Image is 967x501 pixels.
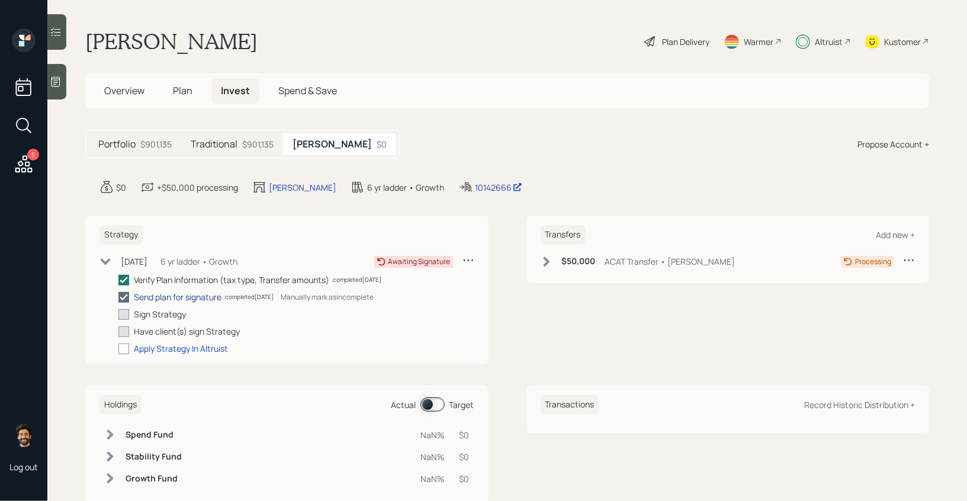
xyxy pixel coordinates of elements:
div: NaN% [421,429,445,441]
h1: [PERSON_NAME] [85,28,258,54]
div: $0 [377,138,387,150]
div: ACAT Transfer • [PERSON_NAME] [605,255,735,268]
div: Manually mark as incomplete [281,292,374,302]
h6: Stability Fund [126,452,182,462]
div: 10142666 [475,181,522,194]
div: Send plan for signature [134,291,221,303]
div: $0 [116,181,126,194]
div: 6 yr ladder • Growth [160,255,237,268]
div: Actual [391,399,416,411]
div: Have client(s) sign Strategy [134,325,240,338]
h5: [PERSON_NAME] [293,139,372,150]
div: Log out [9,461,38,473]
div: [PERSON_NAME] [269,181,336,194]
div: Warmer [744,36,773,48]
div: NaN% [421,473,445,485]
div: Kustomer [884,36,921,48]
div: NaN% [421,451,445,463]
div: $0 [460,429,470,441]
div: $901,135 [242,138,274,150]
div: Record Historic Distribution + [804,399,915,410]
img: eric-schwartz-headshot.png [12,423,36,447]
div: Plan Delivery [662,36,709,48]
div: $901,135 [140,138,172,150]
div: 5 [27,149,39,160]
h5: Traditional [191,139,237,150]
div: 6 yr ladder • Growth [367,181,444,194]
span: Spend & Save [278,84,337,97]
div: $0 [460,473,470,485]
div: [DATE] [121,255,147,268]
span: Invest [221,84,250,97]
div: Altruist [815,36,843,48]
div: Awaiting Signature [388,256,451,267]
h6: Transactions [541,395,599,415]
div: Verify Plan Information (tax type, Transfer amounts) [134,274,329,286]
h6: Transfers [541,225,586,245]
h6: $50,000 [562,256,596,266]
h6: Holdings [99,395,142,415]
span: Plan [173,84,192,97]
div: Processing [855,256,891,267]
div: completed [DATE] [225,293,274,301]
span: Overview [104,84,144,97]
h6: Strategy [99,225,143,245]
div: Target [449,399,474,411]
div: Propose Account + [857,138,929,150]
h6: Growth Fund [126,474,182,484]
h6: Spend Fund [126,430,182,440]
div: $0 [460,451,470,463]
h5: Portfolio [98,139,136,150]
div: Add new + [876,229,915,240]
div: completed [DATE] [333,275,381,284]
div: Sign Strategy [134,308,186,320]
div: +$50,000 processing [157,181,238,194]
div: Apply Strategy In Altruist [134,342,228,355]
